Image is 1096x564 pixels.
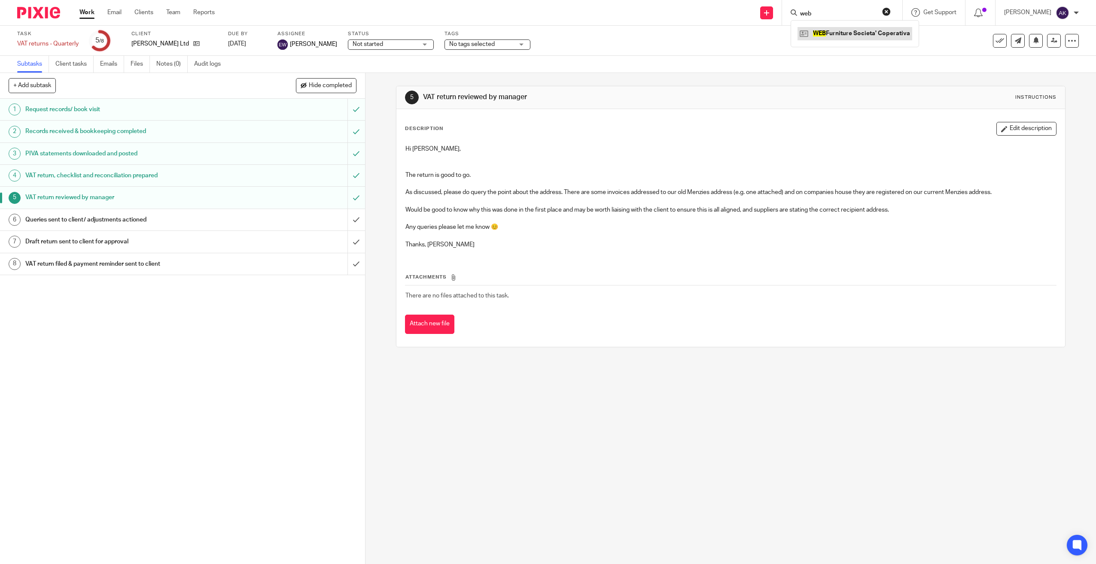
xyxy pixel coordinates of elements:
h1: Records received & bookkeeping completed [25,125,234,138]
button: + Add subtask [9,78,56,93]
div: 8 [9,258,21,270]
p: As discussed, please do query the point about the address. There are some invoices addressed to o... [405,188,1056,197]
button: Edit description [996,122,1056,136]
a: Files [131,56,150,73]
label: Task [17,30,79,37]
span: Attachments [405,275,447,279]
h1: Request records/ book visit [25,103,234,116]
a: Clients [134,8,153,17]
label: Assignee [277,30,337,37]
h1: PIVA statements downloaded and posted [25,147,234,160]
div: Instructions [1015,94,1056,101]
h1: VAT return reviewed by manager [423,93,749,102]
span: [PERSON_NAME] [290,40,337,49]
span: Hide completed [309,82,352,89]
div: 7 [9,236,21,248]
p: Description [405,125,443,132]
button: Attach new file [405,315,454,334]
p: [PERSON_NAME] [1004,8,1051,17]
h1: VAT return, checklist and reconciliation prepared [25,169,234,182]
label: Client [131,30,217,37]
div: 5 [95,36,104,45]
h1: VAT return reviewed by manager [25,191,234,204]
p: Thanks, [PERSON_NAME] [405,240,1056,249]
div: 2 [9,126,21,138]
h1: Queries sent to client/ adjustments actioned [25,213,234,226]
a: Email [107,8,122,17]
img: svg%3E [1056,6,1069,20]
a: Client tasks [55,56,94,73]
span: Not started [353,41,383,47]
label: Tags [444,30,530,37]
h1: VAT return filed & payment reminder sent to client [25,258,234,270]
a: Reports [193,8,215,17]
img: Pixie [17,7,60,18]
h1: Draft return sent to client for approval [25,235,234,248]
div: 6 [9,214,21,226]
span: Get Support [923,9,956,15]
a: Work [79,8,94,17]
span: There are no files attached to this task. [405,293,509,299]
a: Audit logs [194,56,227,73]
label: Due by [228,30,267,37]
label: Status [348,30,434,37]
div: 3 [9,148,21,160]
div: 4 [9,170,21,182]
a: Emails [100,56,124,73]
small: /8 [99,39,104,43]
input: Search [799,10,877,18]
div: 5 [405,91,419,104]
a: Notes (0) [156,56,188,73]
span: [DATE] [228,41,246,47]
p: The return is good to go. [405,171,1056,179]
p: Any queries please let me know 😊 [405,223,1056,231]
div: VAT returns - Quarterly [17,39,79,48]
p: Hi [PERSON_NAME], [405,145,1056,153]
button: Hide completed [296,78,356,93]
a: Team [166,8,180,17]
span: No tags selected [449,41,495,47]
div: 1 [9,103,21,115]
p: [PERSON_NAME] Ltd [131,39,189,48]
img: svg%3E [277,39,288,50]
a: Subtasks [17,56,49,73]
p: Would be good to know why this was done in the first place and may be worth liaising with the cli... [405,206,1056,214]
div: 5 [9,192,21,204]
button: Clear [882,7,891,16]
